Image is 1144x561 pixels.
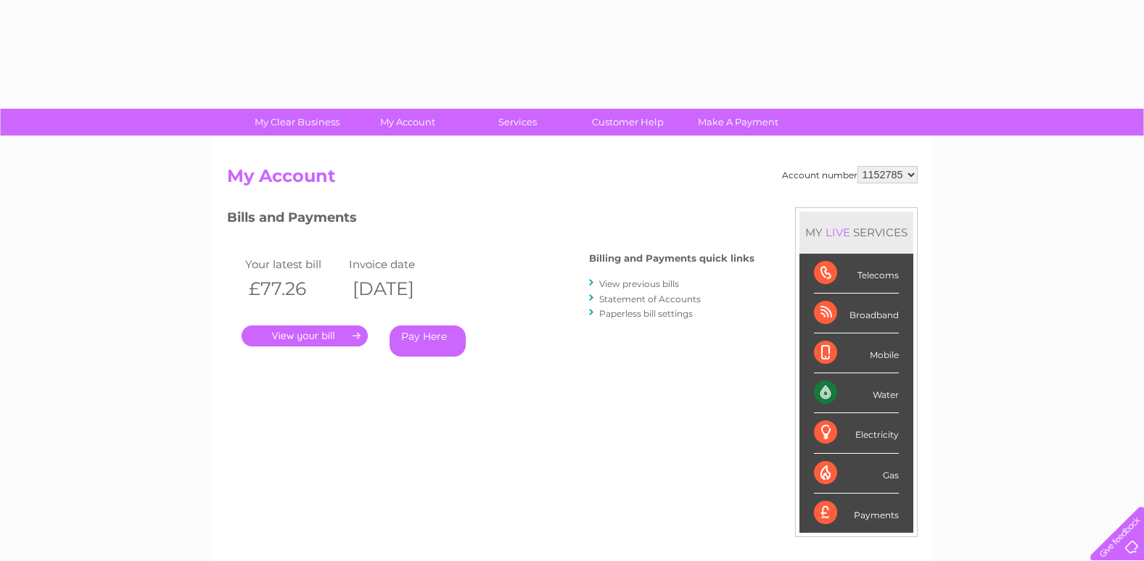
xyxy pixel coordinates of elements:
a: . [242,325,368,346]
th: £77.26 [242,274,346,304]
div: Electricity [814,413,899,453]
div: Water [814,373,899,413]
a: My Clear Business [237,109,357,136]
div: Telecoms [814,254,899,294]
a: View previous bills [599,278,679,289]
div: LIVE [823,225,853,239]
a: Make A Payment [678,109,798,136]
th: [DATE] [345,274,450,304]
div: Gas [814,454,899,494]
td: Invoice date [345,254,450,274]
div: Account number [782,166,918,183]
div: MY SERVICES [799,212,913,253]
a: Services [458,109,577,136]
a: Paperless bill settings [599,308,693,319]
a: Statement of Accounts [599,294,701,304]
td: Your latest bill [242,254,346,274]
div: Mobile [814,333,899,373]
div: Payments [814,494,899,533]
div: Broadband [814,294,899,333]
a: Pay Here [390,325,466,357]
h4: Billing and Payments quick links [589,253,754,264]
a: Customer Help [568,109,688,136]
h2: My Account [227,166,918,194]
h3: Bills and Payments [227,207,754,233]
a: My Account [347,109,467,136]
